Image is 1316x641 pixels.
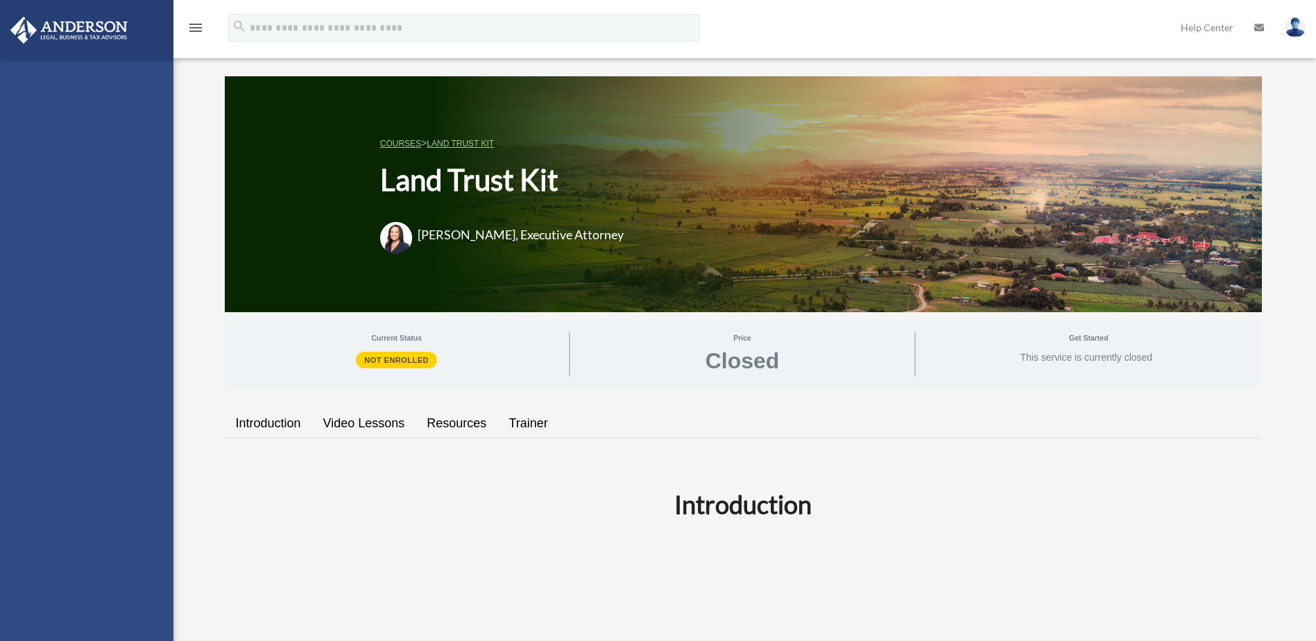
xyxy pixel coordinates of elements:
i: menu [187,19,204,36]
span: Closed [706,350,780,372]
h3: [PERSON_NAME], Executive Attorney [418,226,624,243]
img: User Pic [1285,17,1306,37]
span: Get Started [925,332,1251,344]
a: Resources [416,404,497,443]
h1: Land Trust Kit [380,160,641,200]
img: Anderson Advisors Platinum Portal [6,17,132,44]
a: COURSES [380,139,421,148]
h2: Introduction [233,487,1254,522]
i: search [232,19,247,34]
a: Trainer [497,404,558,443]
span: This service is currently closed [1020,352,1153,364]
p: > [380,135,641,152]
img: Amanda-Wylanda.png [380,222,412,254]
a: Land Trust Kit [427,139,494,148]
a: menu [187,24,204,36]
span: Price [580,332,905,344]
a: Introduction [225,404,312,443]
span: Not Enrolled [356,352,437,368]
a: Video Lessons [312,404,416,443]
span: Current Status [234,332,559,344]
